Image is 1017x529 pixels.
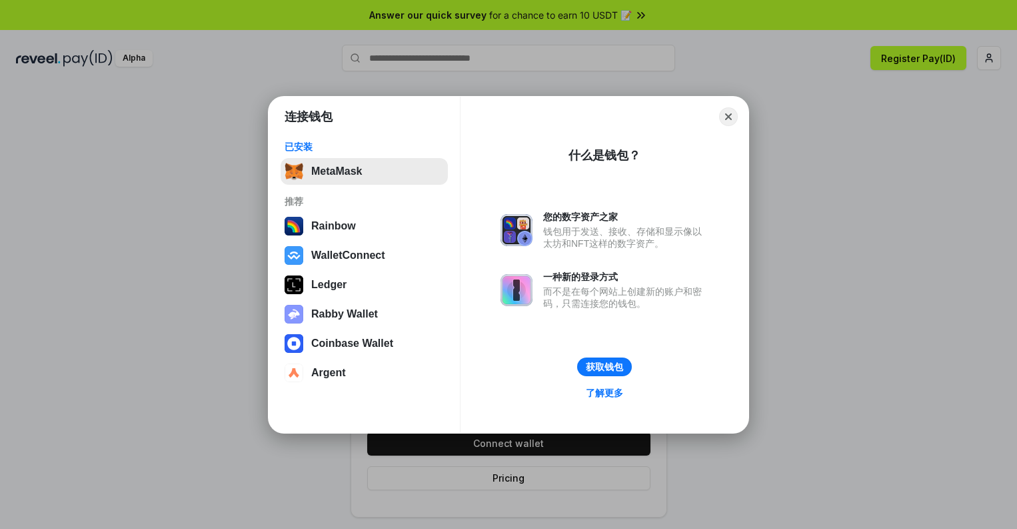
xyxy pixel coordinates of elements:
div: 已安装 [285,141,444,153]
div: Rainbow [311,220,356,232]
div: Ledger [311,279,347,291]
button: Argent [281,360,448,386]
div: 您的数字资产之家 [543,211,708,223]
div: 什么是钱包？ [568,147,640,163]
button: Coinbase Wallet [281,330,448,357]
img: svg+xml,%3Csvg%20xmlns%3D%22http%3A%2F%2Fwww.w3.org%2F2000%2Fsvg%22%20fill%3D%22none%22%20viewBox... [285,305,303,324]
button: Close [719,107,738,126]
div: Argent [311,367,346,379]
button: Ledger [281,272,448,298]
button: WalletConnect [281,242,448,269]
img: svg+xml,%3Csvg%20width%3D%2228%22%20height%3D%2228%22%20viewBox%3D%220%200%2028%2028%22%20fill%3D... [285,334,303,353]
a: 了解更多 [578,384,631,402]
img: svg+xml,%3Csvg%20xmlns%3D%22http%3A%2F%2Fwww.w3.org%2F2000%2Fsvg%22%20fill%3D%22none%22%20viewBox... [501,274,532,306]
img: svg+xml,%3Csvg%20width%3D%2228%22%20height%3D%2228%22%20viewBox%3D%220%200%2028%2028%22%20fill%3D... [285,246,303,265]
div: 一种新的登录方式 [543,271,708,283]
button: Rainbow [281,213,448,239]
div: MetaMask [311,165,362,177]
div: 钱包用于发送、接收、存储和显示像以太坊和NFT这样的数字资产。 [543,225,708,249]
div: WalletConnect [311,249,385,261]
div: Rabby Wallet [311,308,378,320]
img: svg+xml,%3Csvg%20xmlns%3D%22http%3A%2F%2Fwww.w3.org%2F2000%2Fsvg%22%20fill%3D%22none%22%20viewBox... [501,214,532,246]
img: svg+xml,%3Csvg%20width%3D%22120%22%20height%3D%22120%22%20viewBox%3D%220%200%20120%20120%22%20fil... [285,217,303,235]
button: Rabby Wallet [281,301,448,328]
button: MetaMask [281,158,448,185]
img: svg+xml,%3Csvg%20fill%3D%22none%22%20height%3D%2233%22%20viewBox%3D%220%200%2035%2033%22%20width%... [285,162,303,181]
button: 获取钱包 [577,358,632,376]
div: 而不是在每个网站上创建新的账户和密码，只需连接您的钱包。 [543,286,708,310]
img: svg+xml,%3Csvg%20width%3D%2228%22%20height%3D%2228%22%20viewBox%3D%220%200%2028%2028%22%20fill%3D... [285,364,303,382]
h1: 连接钱包 [285,109,333,125]
div: 获取钱包 [586,361,623,373]
div: 推荐 [285,195,444,207]
img: svg+xml,%3Csvg%20xmlns%3D%22http%3A%2F%2Fwww.w3.org%2F2000%2Fsvg%22%20width%3D%2228%22%20height%3... [285,276,303,294]
div: 了解更多 [586,387,623,399]
div: Coinbase Wallet [311,338,393,350]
